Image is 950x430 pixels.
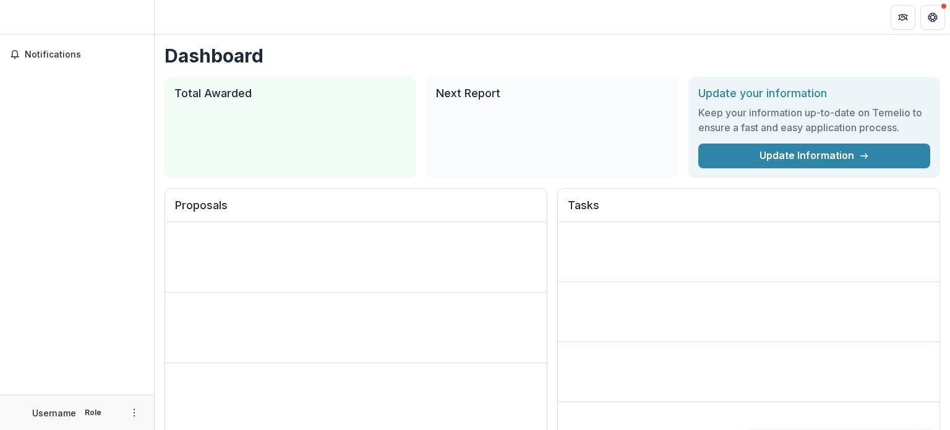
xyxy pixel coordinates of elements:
[891,5,915,30] button: Partners
[698,105,930,135] h3: Keep your information up-to-date on Temelio to ensure a fast and easy application process.
[32,406,76,419] p: Username
[568,199,930,222] h2: Tasks
[698,87,930,100] h2: Update your information
[127,405,142,420] button: More
[920,5,945,30] button: Get Help
[174,87,406,100] h2: Total Awarded
[81,407,105,418] p: Role
[698,144,930,168] a: Update Information
[175,199,537,222] h2: Proposals
[436,87,668,100] h2: Next Report
[25,49,144,60] span: Notifications
[5,45,149,64] button: Notifications
[165,45,940,67] h1: Dashboard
